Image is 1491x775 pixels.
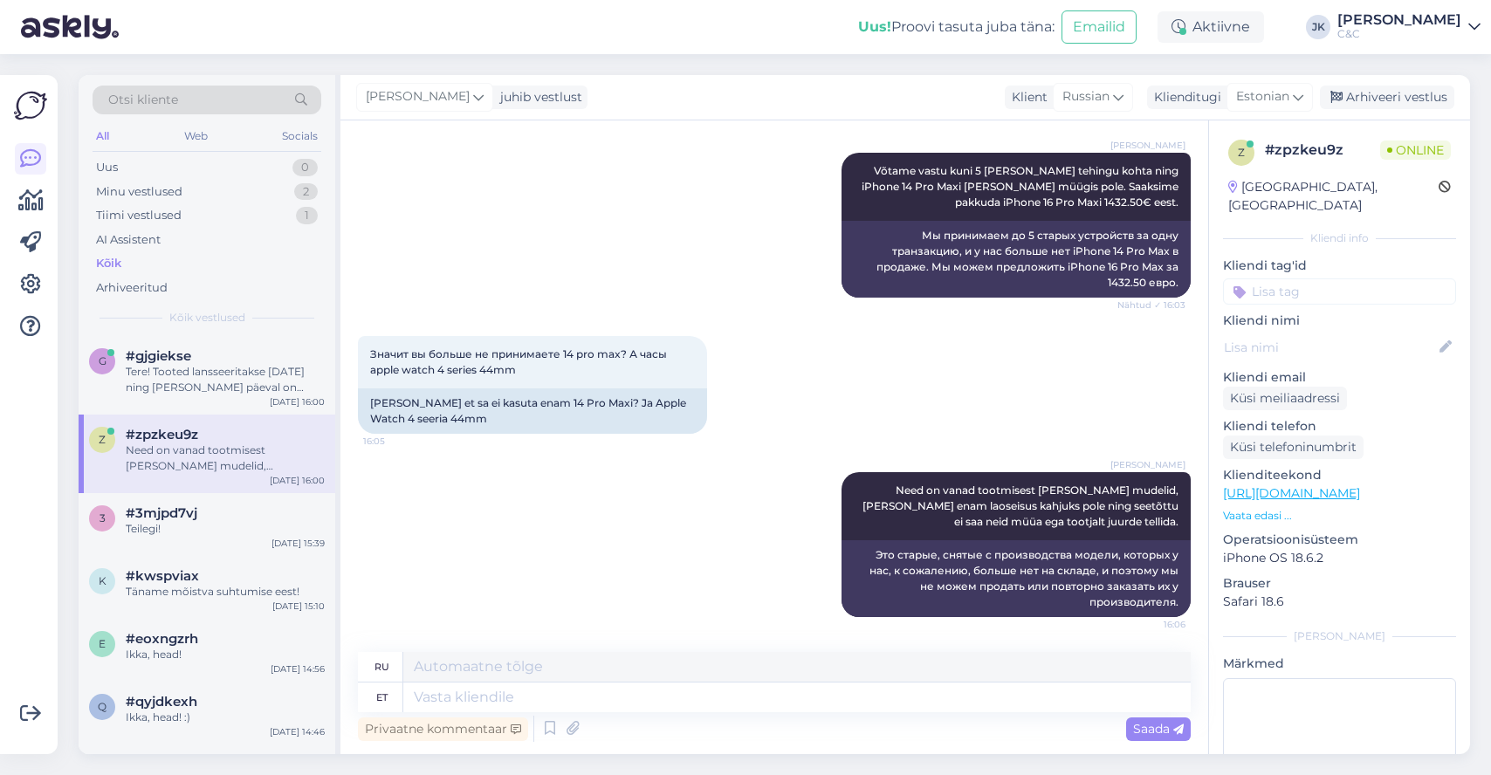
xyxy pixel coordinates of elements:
[493,88,582,106] div: juhib vestlust
[358,717,528,741] div: Privaatne kommentaar
[169,310,245,326] span: Kõik vestlused
[294,183,318,201] div: 2
[370,347,670,376] span: Значит вы больше не принимаете 14 pro max? А часы apple watch 4 series 44mm
[1224,338,1436,357] input: Lisa nimi
[126,505,197,521] span: #3mjpd7vj
[1223,655,1456,673] p: Märkmed
[96,255,121,272] div: Kõik
[126,442,325,474] div: Need on vanad tootmisest [PERSON_NAME] mudelid, [PERSON_NAME] enam laoseisus kahjuks pole ning se...
[1117,298,1185,312] span: Nähtud ✓ 16:03
[1062,10,1137,44] button: Emailid
[99,433,106,446] span: z
[96,207,182,224] div: Tiimi vestlused
[99,637,106,650] span: e
[126,647,325,662] div: Ikka, head!
[1223,574,1456,593] p: Brauser
[1223,417,1456,436] p: Kliendi telefon
[1223,549,1456,567] p: iPhone OS 18.6.2
[858,18,891,35] b: Uus!
[1223,628,1456,644] div: [PERSON_NAME]
[278,125,321,147] div: Socials
[862,164,1181,209] span: Võtame vastu kuni 5 [PERSON_NAME] tehingu kohta ning iPhone 14 Pro Maxi [PERSON_NAME] müügis pole...
[126,348,191,364] span: #gjgiekse
[1158,11,1264,43] div: Aktiivne
[1228,178,1439,215] div: [GEOGRAPHIC_DATA], [GEOGRAPHIC_DATA]
[1236,87,1289,106] span: Estonian
[98,700,106,713] span: q
[1110,139,1185,152] span: [PERSON_NAME]
[1223,466,1456,484] p: Klienditeekond
[376,682,388,712] div: et
[842,221,1191,298] div: Мы принимаем до 5 старых устройств за одну транзакцию, и у нас больше нет iPhone 14 Pro Max в про...
[1223,387,1347,410] div: Küsi meiliaadressi
[96,279,168,297] div: Arhiveeritud
[1147,88,1221,106] div: Klienditugi
[1223,485,1360,501] a: [URL][DOMAIN_NAME]
[270,395,325,408] div: [DATE] 16:00
[1380,141,1451,160] span: Online
[126,584,325,600] div: Täname mõistva suhtumise eest!
[1320,86,1454,109] div: Arhiveeri vestlus
[1223,278,1456,305] input: Lisa tag
[1223,230,1456,246] div: Kliendi info
[96,183,182,201] div: Minu vestlused
[93,125,113,147] div: All
[1238,146,1245,159] span: z
[99,354,106,367] span: g
[1223,257,1456,275] p: Kliendi tag'id
[842,540,1191,617] div: Это старые, снятые с производства модели, которых у нас, к сожалению, больше нет на складе, и поэ...
[1223,531,1456,549] p: Operatsioonisüsteem
[1005,88,1048,106] div: Klient
[270,474,325,487] div: [DATE] 16:00
[1223,593,1456,611] p: Safari 18.6
[181,125,211,147] div: Web
[1120,618,1185,631] span: 16:06
[272,600,325,613] div: [DATE] 15:10
[126,631,198,647] span: #eoxngzrh
[363,435,429,448] span: 16:05
[126,364,325,395] div: Tere! Tooted lansseeritakse [DATE] ning [PERSON_NAME] päeval on poodides olemas näidismudelid nin...
[1337,13,1461,27] div: [PERSON_NAME]
[1062,87,1110,106] span: Russian
[270,725,325,738] div: [DATE] 14:46
[271,662,325,676] div: [DATE] 14:56
[1306,15,1330,39] div: JK
[1110,458,1185,471] span: [PERSON_NAME]
[1337,13,1481,41] a: [PERSON_NAME]C&C
[862,484,1181,528] span: Need on vanad tootmisest [PERSON_NAME] mudelid, [PERSON_NAME] enam laoseisus kahjuks pole ning se...
[1223,436,1364,459] div: Küsi telefoninumbrit
[1223,312,1456,330] p: Kliendi nimi
[366,87,470,106] span: [PERSON_NAME]
[100,511,106,525] span: 3
[126,427,198,442] span: #zpzkeu9z
[1265,140,1380,161] div: # zpzkeu9z
[374,652,389,682] div: ru
[1133,721,1184,737] span: Saada
[96,231,161,249] div: AI Assistent
[96,159,118,176] div: Uus
[14,89,47,122] img: Askly Logo
[108,91,178,109] span: Otsi kliente
[126,521,325,537] div: Teilegi!
[271,537,325,550] div: [DATE] 15:39
[1223,508,1456,524] p: Vaata edasi ...
[358,388,707,434] div: [PERSON_NAME] et sa ei kasuta enam 14 Pro Maxi? Ja Apple Watch 4 seeria 44mm
[126,568,199,584] span: #kwspviax
[99,574,106,587] span: k
[292,159,318,176] div: 0
[1223,368,1456,387] p: Kliendi email
[858,17,1055,38] div: Proovi tasuta juba täna:
[296,207,318,224] div: 1
[126,694,197,710] span: #qyjdkexh
[1337,27,1461,41] div: C&C
[126,710,325,725] div: Ikka, head! :)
